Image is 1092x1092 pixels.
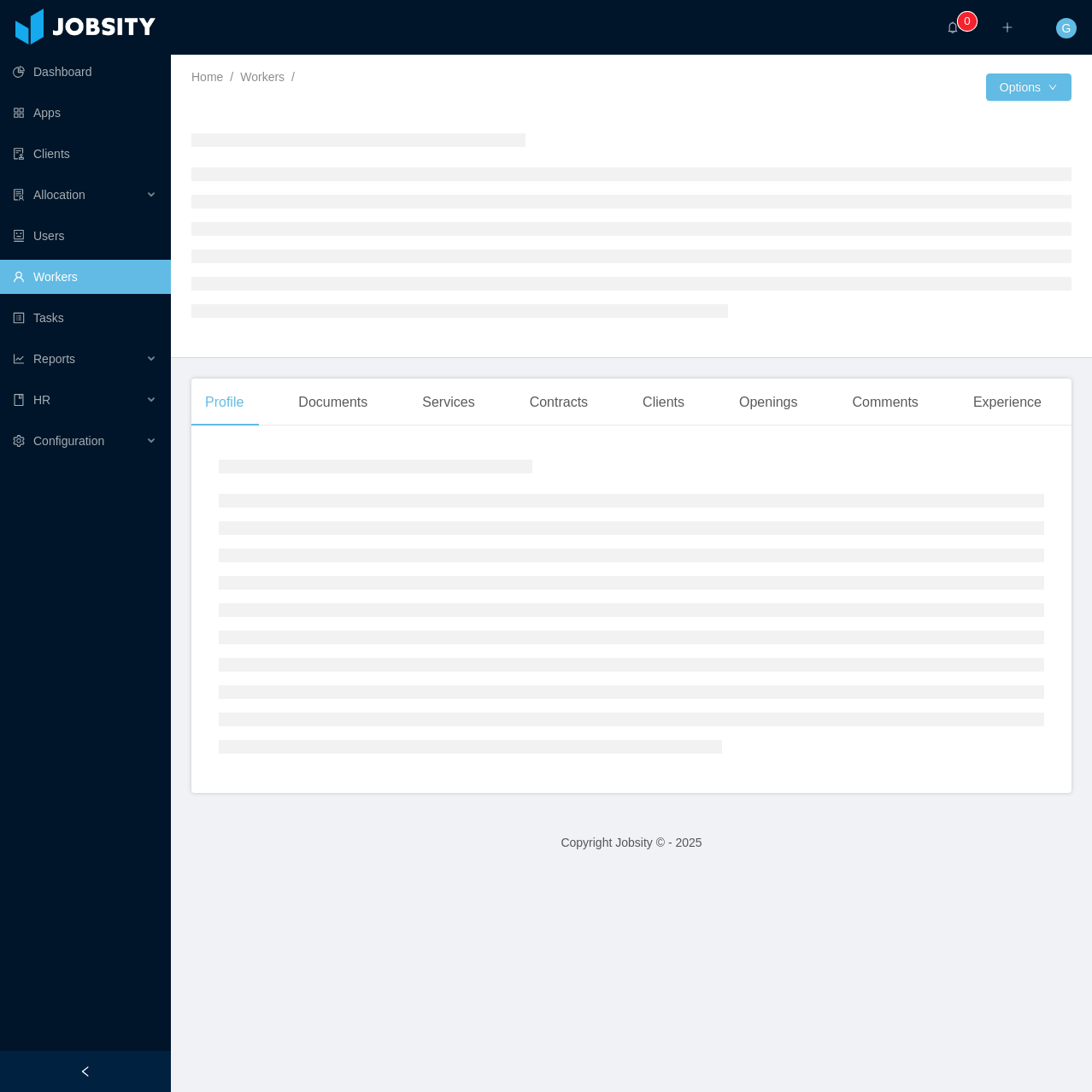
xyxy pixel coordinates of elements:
[960,379,1055,426] div: Experience
[839,379,932,426] div: Comments
[33,393,50,407] span: HR
[291,70,295,84] span: /
[725,379,812,426] div: Openings
[13,219,157,253] a: icon: robotUsers
[1001,21,1013,33] i: icon: plus
[13,189,25,201] i: icon: solution
[13,55,157,89] a: icon: pie-chartDashboard
[240,70,285,84] a: Workers
[959,13,976,30] sup: 0
[171,813,1092,872] footer: Copyright Jobsity © - 2025
[191,379,257,426] div: Profile
[33,188,85,202] span: Allocation
[13,137,157,171] a: icon: auditClients
[13,260,157,294] a: icon: userWorkers
[13,353,25,365] i: icon: line-chart
[408,379,488,426] div: Services
[629,379,698,426] div: Clients
[191,70,223,84] a: Home
[947,21,959,33] i: icon: bell
[13,394,25,406] i: icon: book
[13,435,25,447] i: icon: setting
[13,96,157,130] a: icon: appstoreApps
[285,379,381,426] div: Documents
[230,70,233,84] span: /
[986,73,1071,101] button: Optionsicon: down
[1062,18,1071,38] span: G
[33,352,75,366] span: Reports
[33,434,104,448] span: Configuration
[516,379,602,426] div: Contracts
[13,301,157,335] a: icon: profileTasks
